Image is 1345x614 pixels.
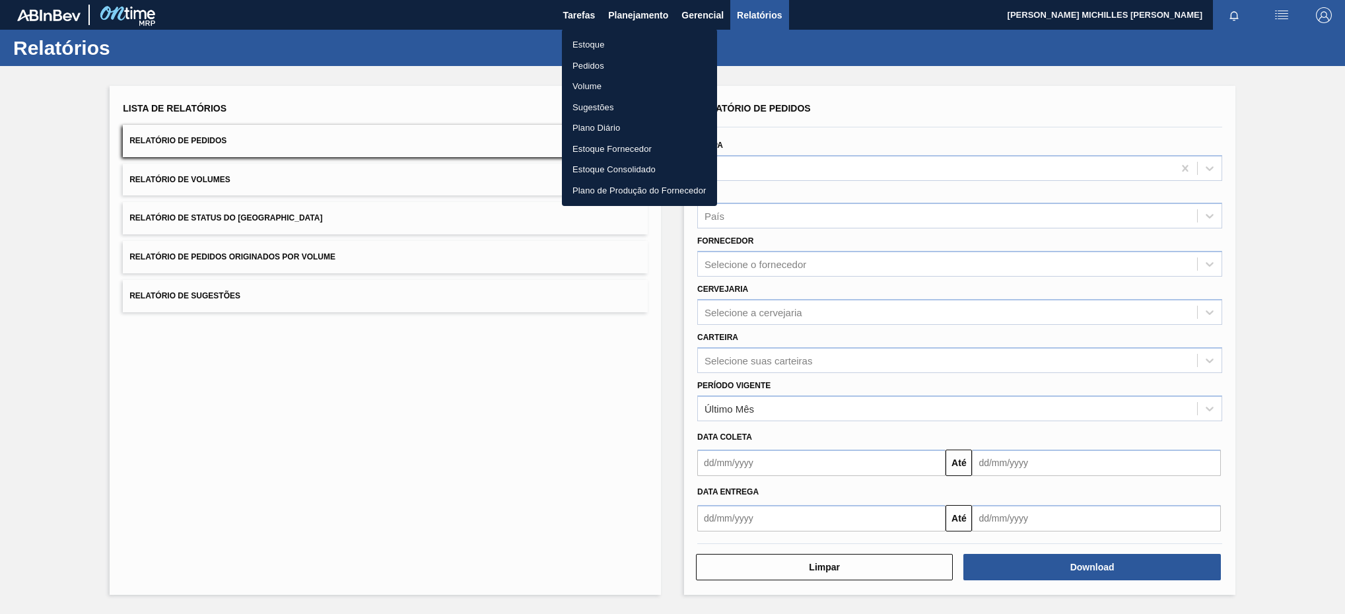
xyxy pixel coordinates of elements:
a: Pedidos [562,55,717,77]
a: Estoque Consolidado [562,159,717,180]
a: Estoque Fornecedor [562,139,717,160]
a: Plano de Produção do Fornecedor [562,180,717,201]
a: Estoque [562,34,717,55]
a: Sugestões [562,97,717,118]
a: Volume [562,76,717,97]
a: Plano Diário [562,118,717,139]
